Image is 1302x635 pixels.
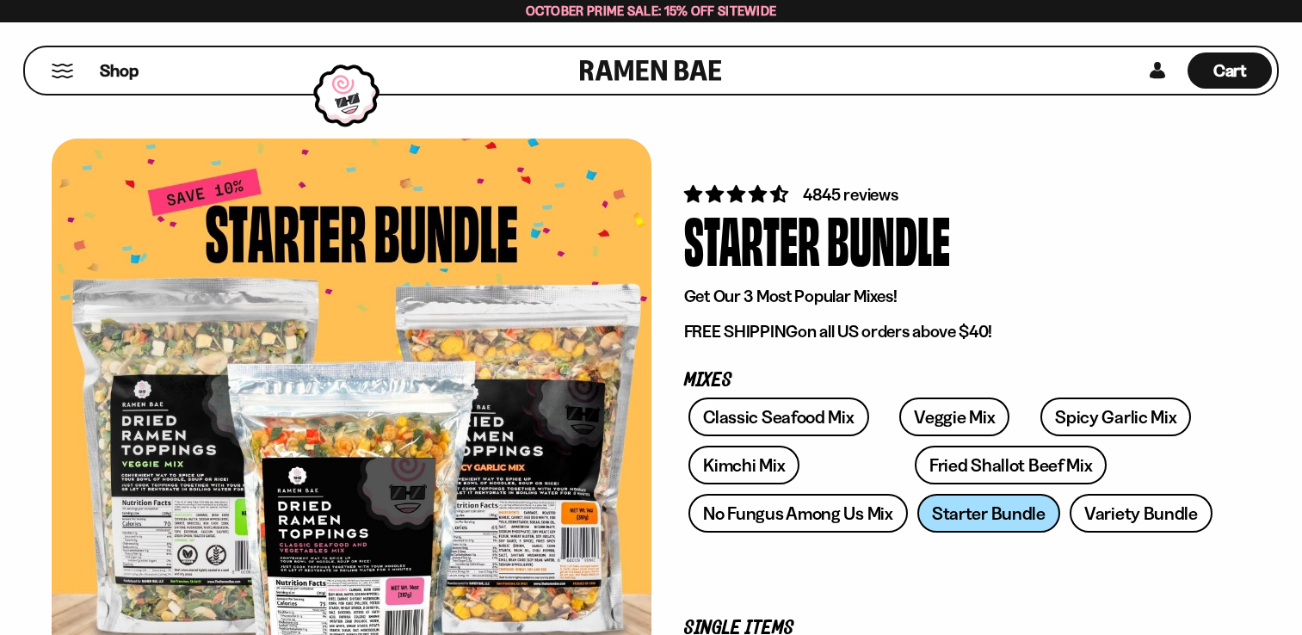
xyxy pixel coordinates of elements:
span: October Prime Sale: 15% off Sitewide [526,3,777,19]
span: Shop [100,59,139,83]
a: Kimchi Mix [688,446,799,484]
span: 4845 reviews [803,184,898,205]
a: Variety Bundle [1070,494,1213,533]
span: Cart [1213,60,1247,81]
strong: FREE SHIPPING [684,321,798,342]
a: Veggie Mix [899,398,1009,436]
a: Spicy Garlic Mix [1040,398,1191,436]
a: Shop [100,52,139,89]
div: Starter [684,207,820,271]
span: 4.71 stars [684,183,792,205]
button: Mobile Menu Trigger [51,64,74,78]
p: on all US orders above $40! [684,321,1218,342]
div: Cart [1188,47,1272,94]
a: Classic Seafood Mix [688,398,868,436]
a: No Fungus Among Us Mix [688,494,907,533]
div: Bundle [827,207,950,271]
p: Get Our 3 Most Popular Mixes! [684,286,1218,307]
a: Fried Shallot Beef Mix [915,446,1107,484]
p: Mixes [684,373,1218,389]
